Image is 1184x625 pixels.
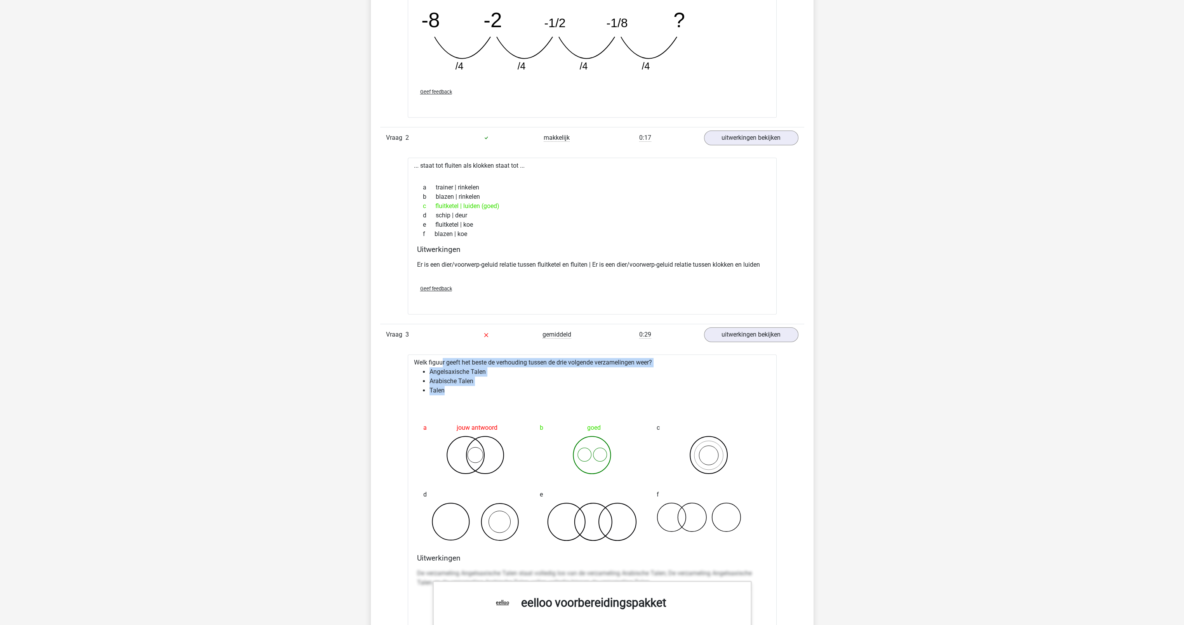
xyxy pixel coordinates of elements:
[420,286,452,292] span: Geef feedback
[517,61,525,71] tspan: /4
[423,192,436,201] span: b
[417,569,767,587] p: De verzameling Angelsaxische Talen staat volledig los van de verzameling Arabische Talen; De verz...
[544,134,570,142] span: makkelijk
[421,8,440,31] tspan: -8
[540,487,543,502] span: e
[386,133,405,142] span: Vraag
[417,260,767,269] p: Er is een dier/voorwerp-geluid relatie tussen fluitketel en fluiten | Er is een dier/voorwerp-gel...
[386,330,405,339] span: Vraag
[704,327,798,342] a: uitwerkingen bekijken
[423,229,435,239] span: f
[579,61,588,71] tspan: /4
[544,16,565,30] tspan: -1/2
[417,192,767,201] div: blazen | rinkelen
[639,331,651,339] span: 0:29
[483,8,502,31] tspan: -2
[657,420,660,436] span: c
[417,220,767,229] div: fluitketel | koe
[417,245,767,254] h4: Uitwerkingen
[417,211,767,220] div: schip | deur
[423,201,435,211] span: c
[423,220,435,229] span: e
[417,183,767,192] div: trainer | rinkelen
[423,420,528,436] div: jouw antwoord
[542,331,571,339] span: gemiddeld
[423,487,427,502] span: d
[429,377,770,386] li: Arabische Talen
[423,420,427,436] span: a
[429,367,770,377] li: Angelsaxische Talen
[423,211,436,220] span: d
[639,134,651,142] span: 0:17
[420,89,452,95] span: Geef feedback
[417,229,767,239] div: blazen | koe
[408,158,777,314] div: ... staat tot fluiten als klokken staat tot ...
[642,61,650,71] tspan: /4
[417,554,767,562] h4: Uitwerkingen
[704,130,798,145] a: uitwerkingen bekijken
[673,8,685,31] tspan: ?
[429,386,770,395] li: Talen
[540,420,644,436] div: goed
[405,134,409,141] span: 2
[417,201,767,211] div: fluitketel | luiden (goed)
[657,487,659,502] span: f
[606,16,628,30] tspan: -1/8
[405,331,409,338] span: 3
[455,61,463,71] tspan: /4
[423,183,436,192] span: a
[540,420,543,436] span: b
